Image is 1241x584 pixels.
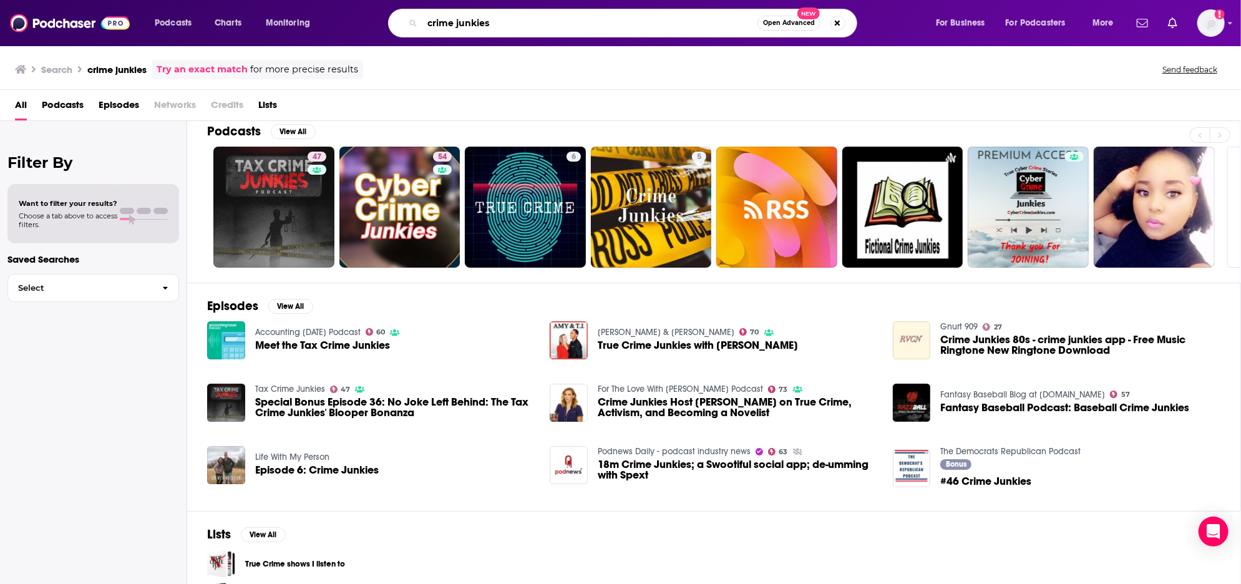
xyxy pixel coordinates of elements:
span: Lists [258,95,277,120]
a: 5 [692,152,706,162]
a: Charts [207,13,249,33]
img: True Crime Junkies with Marcia Clark [550,321,588,359]
svg: Add a profile image [1215,9,1225,19]
a: 70 [739,328,759,336]
a: 47 [330,386,351,393]
a: All [15,95,27,120]
a: Meet the Tax Crime Junkies [255,340,390,351]
span: 47 [341,387,350,392]
span: More [1093,14,1114,32]
span: 73 [779,387,788,392]
button: open menu [257,13,326,33]
button: open menu [1084,13,1129,33]
span: Bonus [946,460,966,468]
img: Crime Junkies Host Ashley Flowers on True Crime, Activism, and Becoming a Novelist [550,384,588,422]
img: Fantasy Baseball Podcast: Baseball Crime Junkies [893,384,931,422]
button: View All [271,124,316,139]
a: #46 Crime Junkies [940,476,1031,487]
img: Crime Junkies 80s - crime junkies app - Free Music Ringtone New Ringtone Download [893,321,931,359]
a: Podchaser - Follow, Share and Rate Podcasts [10,11,130,35]
a: Show notifications dropdown [1132,12,1153,34]
img: #46 Crime Junkies [893,449,931,487]
span: 27 [994,324,1002,330]
button: Send feedback [1159,64,1221,75]
img: Special Bonus Episode 36: No Joke Left Behind: The Tax Crime Junkies' Blooper Bonanza [207,384,245,422]
a: EpisodesView All [207,298,313,314]
button: Select [7,274,179,302]
a: Special Bonus Episode 36: No Joke Left Behind: The Tax Crime Junkies' Blooper Bonanza [255,397,535,418]
a: 6 [567,152,581,162]
span: 54 [438,151,447,163]
a: Podcasts [42,95,84,120]
button: View All [268,299,313,314]
button: View All [241,527,286,542]
a: ListsView All [207,527,286,542]
a: 57 [1110,391,1130,398]
a: 63 [768,448,788,455]
h3: Search [41,64,72,75]
span: Podcasts [155,14,192,32]
span: True Crime shows I listen to [207,550,235,578]
a: Life With My Person [255,452,329,462]
a: Episodes [99,95,139,120]
span: Open Advanced [763,20,815,26]
span: 57 [1121,392,1130,397]
span: Logged in as rowan.sullivan [1197,9,1225,37]
a: Crime Junkies Host Ashley Flowers on True Crime, Activism, and Becoming a Novelist [598,397,878,418]
img: 18m Crime Junkies; a Swootiful social app; de-umming with Spext [550,446,588,484]
span: Monitoring [266,14,310,32]
a: Amy & T.J. [598,327,734,338]
a: For The Love With Jen Hatmaker Podcast [598,384,763,394]
button: Show profile menu [1197,9,1225,37]
a: Fantasy Baseball Blog at Razzball.com [940,389,1105,400]
a: 54 [433,152,452,162]
img: User Profile [1197,9,1225,37]
h3: crime junkies [87,64,147,75]
a: 73 [768,386,788,393]
a: Crime Junkies 80s - crime junkies app - Free Music Ringtone New Ringtone Download [940,334,1220,356]
span: 5 [697,151,701,163]
a: Podnews Daily - podcast industry news [598,446,751,457]
button: open menu [146,13,208,33]
h2: Filter By [7,153,179,172]
span: Want to filter your results? [19,199,117,208]
a: 18m Crime Junkies; a Swootiful social app; de-umming with Spext [598,459,878,480]
a: The Democrats Republican Podcast [940,446,1081,457]
span: Select [8,284,152,292]
a: 54 [339,147,460,268]
button: open menu [998,13,1084,33]
img: Episode 6: Crime Junkies [207,446,245,484]
a: 47 [213,147,334,268]
span: 70 [751,329,759,335]
div: Open Intercom Messenger [1199,517,1229,547]
a: Fantasy Baseball Podcast: Baseball Crime Junkies [940,402,1189,413]
span: True Crime Junkies with [PERSON_NAME] [598,340,798,351]
button: Open AdvancedNew [757,16,820,31]
span: New [797,7,820,19]
span: Networks [154,95,196,120]
span: Credits [211,95,243,120]
span: For Business [936,14,985,32]
a: True Crime shows I listen to [245,557,345,571]
a: PodcastsView All [207,124,316,139]
img: Meet the Tax Crime Junkies [207,321,245,359]
h2: Podcasts [207,124,261,139]
h2: Lists [207,527,231,542]
h2: Episodes [207,298,258,314]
